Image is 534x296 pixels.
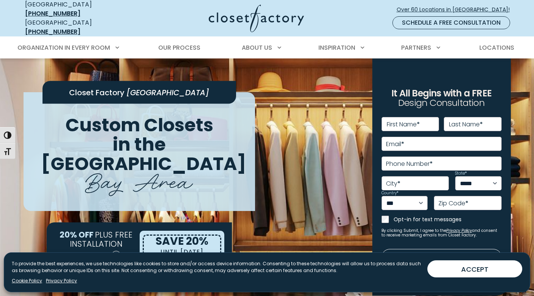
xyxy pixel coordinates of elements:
a: Cookie Policy [12,277,42,284]
span: About Us [242,43,272,52]
div: [GEOGRAPHIC_DATA] [25,18,135,36]
span: Closet Factory [69,87,124,98]
a: View Details [71,248,121,263]
span: Partners [401,43,431,52]
label: City [386,181,400,187]
p: To provide the best experiences, we use technologies like cookies to store and/or access device i... [12,260,421,274]
span: Inspiration [318,43,355,52]
button: Submit [381,249,502,266]
span: Custom Closets [65,112,213,138]
a: [PHONE_NUMBER] [25,27,80,36]
span: Design Consultation [398,97,485,109]
img: Closet Factory Logo [209,5,304,32]
span: View Details [71,251,107,260]
a: Schedule a Free Consultation [392,16,510,29]
label: Country [381,191,399,195]
span: 20% OFF [60,229,93,240]
a: Privacy Policy [446,228,472,233]
a: [PHONE_NUMBER] [25,9,80,18]
label: Last Name [449,121,483,128]
label: First Name [387,121,420,128]
nav: Primary Menu [12,37,522,58]
button: ACCEPT [427,260,522,277]
label: Opt-in for text messages [394,216,502,223]
span: Bay Area [85,162,193,197]
span: It All Begins with a FREE [391,87,491,99]
small: By clicking Submit, I agree to the and consent to receive marketing emails from Closet Factory. [381,228,502,238]
label: Zip Code [438,200,468,206]
label: Email [386,141,404,147]
span: Our Process [158,43,200,52]
span: in the [GEOGRAPHIC_DATA] [41,132,246,176]
label: Phone Number [386,161,433,167]
a: Over 60 Locations in [GEOGRAPHIC_DATA]! [396,3,516,16]
p: UNTIL [DATE] [161,247,203,257]
span: PLUS FREE INSTALLATION [70,229,133,249]
span: SAVE 20% [156,233,208,249]
label: State [455,172,467,175]
span: Organization in Every Room [17,43,110,52]
span: [GEOGRAPHIC_DATA] [126,87,209,98]
span: Locations [479,43,514,52]
span: Over 60 Locations in [GEOGRAPHIC_DATA]! [397,6,516,14]
a: Privacy Policy [46,277,77,284]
